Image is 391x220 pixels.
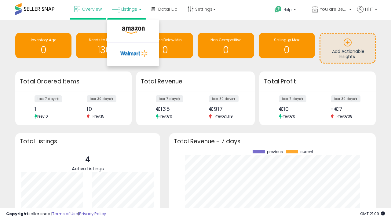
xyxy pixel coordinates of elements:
span: Add Actionable Insights [332,48,364,60]
h3: Total Revenue [141,77,250,86]
h1: 0 [140,45,190,55]
span: Selling @ Max [274,37,300,42]
h1: 0 [262,45,312,55]
h1: 0 [201,45,251,55]
span: Inventory Age [31,37,56,42]
label: last 30 days [209,95,239,102]
span: Active Listings [72,165,104,172]
span: Prev: €38 [334,114,356,119]
a: Help [270,1,306,20]
p: 4 [72,154,104,165]
span: Prev: 15 [90,114,108,119]
div: €135 [156,106,191,112]
span: DataHub [158,6,177,12]
span: Prev: €1,119 [212,114,236,119]
a: Hi IT [357,6,377,20]
div: €917 [209,106,244,112]
label: last 7 days [156,95,183,102]
div: -€7 [331,106,365,112]
span: Non Competitive [210,37,241,42]
a: Inventory Age 0 [15,33,71,58]
span: Prev: 0 [37,114,48,119]
a: Terms of Use [52,211,78,217]
span: You are Beautiful (IT) [320,6,347,12]
span: 2025-09-16 21:09 GMT [360,211,385,217]
h1: 0 [18,45,68,55]
a: BB Price Below Min 0 [137,33,193,58]
div: €10 [279,106,313,112]
div: 10 [87,106,121,112]
span: Overview [82,6,102,12]
span: Hi IT [365,6,373,12]
span: current [300,150,313,154]
span: previous [267,150,283,154]
label: last 30 days [87,95,116,102]
h3: Total Listings [20,139,155,144]
h3: Total Profit [264,77,371,86]
a: Add Actionable Insights [320,34,375,63]
span: BB Price Below Min [148,37,182,42]
a: Privacy Policy [79,211,106,217]
label: last 7 days [35,95,62,102]
a: Non Competitive 0 [198,33,254,58]
span: Prev: €0 [159,114,172,119]
a: Selling @ Max 0 [259,33,315,58]
h1: 136 [79,45,129,55]
strong: Copyright [6,211,28,217]
h3: Total Revenue - 7 days [174,139,371,144]
div: 1 [35,106,69,112]
div: seller snap | | [6,211,106,217]
label: last 30 days [331,95,360,102]
span: Needs to Reprice [89,37,120,42]
i: Get Help [274,5,282,13]
a: Needs to Reprice 136 [76,33,132,58]
h3: Total Ordered Items [20,77,127,86]
span: Listings [121,6,137,12]
label: last 7 days [279,95,306,102]
span: Prev: €0 [282,114,295,119]
span: Help [283,7,292,12]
